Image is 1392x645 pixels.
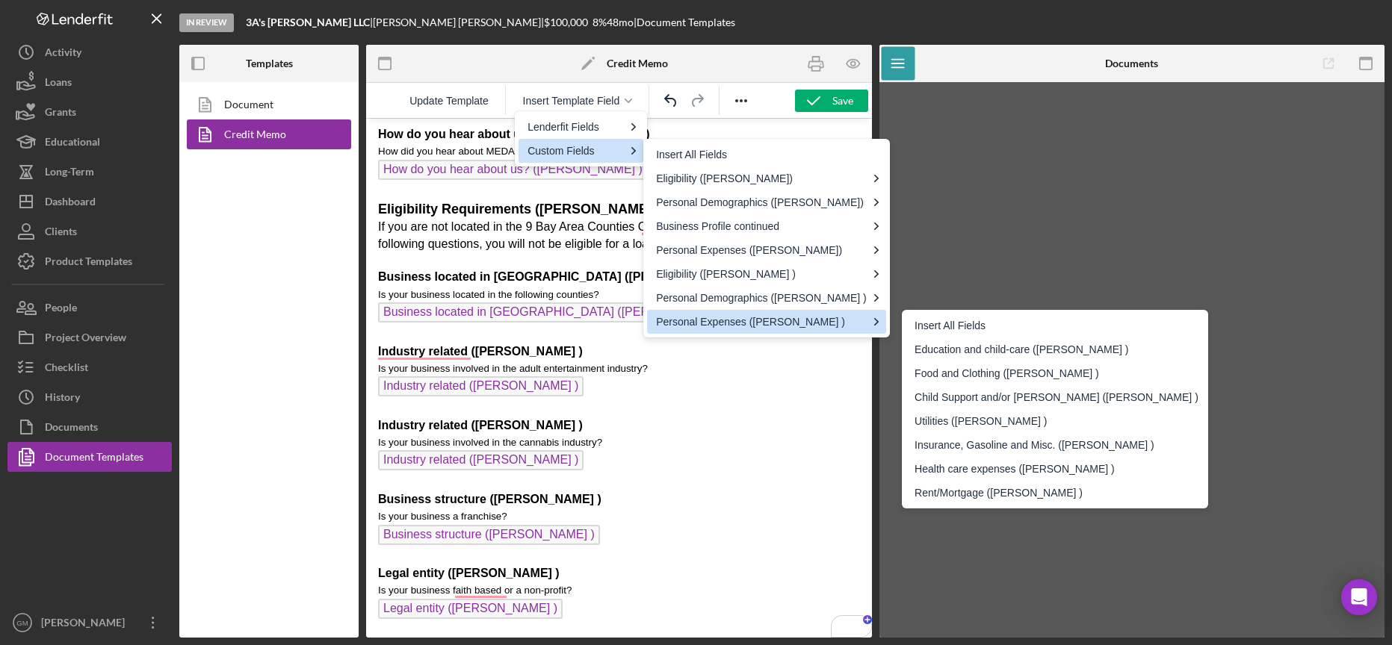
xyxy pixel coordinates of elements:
div: Lenderfit Fields [519,115,643,139]
button: Save [795,90,868,112]
button: Project Overview [7,322,172,352]
div: [PERSON_NAME] [37,608,134,641]
div: Food and Clothing ([PERSON_NAME] ) [915,364,1198,382]
div: Utilities ([PERSON_NAME] ) [915,412,1198,430]
a: Loans [7,67,172,97]
div: Insert All Fields [915,317,1198,334]
div: Personal Demographics (Ian Ocampo Ocampo) [647,190,886,214]
div: Product Templates [45,246,132,280]
div: Loans [45,67,72,101]
div: Child Support and/or [PERSON_NAME] ([PERSON_NAME] ) [915,388,1198,406]
div: Rent/Mortgage ([PERSON_NAME] ) [915,484,1198,502]
div: Lenderfit Fields [528,118,624,136]
button: Long-Term [7,157,172,187]
div: Rent/Mortgage (Anna Ocampo ) [906,481,1204,505]
div: Personal Demographics ([PERSON_NAME]) [656,193,867,211]
div: Document Templates [45,442,143,476]
span: Update Template [409,95,489,107]
a: Activity [7,37,172,67]
div: 48 mo [607,16,634,28]
div: Grants [45,97,76,131]
button: Clients [7,216,172,246]
div: [PERSON_NAME] [PERSON_NAME] | [373,16,544,28]
button: Educational [7,127,172,157]
div: 8 % [593,16,607,28]
div: Eligibility (Ian Ocampo Ocampo) [647,166,886,190]
div: Insert All Fields [906,314,1204,337]
div: Child Support and/or Alimony (Anna Ocampo ) [906,385,1204,409]
div: Personal Expenses (Anna Ocampo ) [647,310,886,334]
button: Dashboard [7,187,172,216]
div: Open Intercom Messenger [1341,579,1377,615]
button: Documents [7,412,172,442]
a: Grants [7,97,172,127]
div: Health care expenses ([PERSON_NAME] ) [915,460,1198,478]
div: Education and child-care (Anna Ocampo ) [906,337,1204,361]
button: Reveal or hide additional toolbar items [729,90,754,111]
iframe: Rich Text Area [366,119,872,638]
b: 3A's [PERSON_NAME] LLC [246,16,370,28]
a: Document [187,90,344,119]
div: Health care expenses (Anna Ocampo ) [906,457,1204,481]
div: In Review [179,13,234,32]
div: Activity [45,37,81,71]
div: Personal Demographics ([PERSON_NAME] ) [656,289,867,307]
div: Personal Expenses ([PERSON_NAME] ) [656,313,867,331]
div: Dashboard [45,187,96,220]
div: | Document Templates [634,16,735,28]
div: No Validated Documents [887,90,1378,630]
a: Credit Memo [187,119,344,149]
div: People [45,293,77,326]
div: Personal Expenses (Ian Ocampo Ocampo) [647,238,886,262]
button: Document Templates [7,442,172,472]
a: People [7,293,172,322]
div: Save [832,90,853,112]
b: Credit Memo [607,57,668,69]
div: History [45,382,80,416]
a: Checklist [7,352,172,382]
div: Custom Fields [519,139,643,163]
div: Personal Expenses ([PERSON_NAME]) [656,241,867,259]
button: Product Templates [7,246,172,276]
div: Utilities (Anna Ocampo ) [906,409,1204,433]
div: Eligibility ([PERSON_NAME]) [656,169,867,187]
div: Insurance, Gasoline and Misc. (Anna Ocampo ) [906,433,1204,457]
div: Business Profile continued [647,214,886,238]
b: Documents [1105,57,1158,69]
div: Education and child-care ([PERSON_NAME] ) [915,340,1198,358]
text: GM [16,619,28,627]
div: Personal Demographics (Anna Ocampo ) [647,286,886,310]
div: Insurance, Gasoline and Misc. ([PERSON_NAME] ) [915,436,1198,454]
div: Custom Fields [528,142,624,160]
div: Food and Clothing (Anna Ocampo ) [906,361,1204,385]
button: GM[PERSON_NAME] [7,608,172,638]
button: History [7,382,172,412]
div: Business Profile continued [656,217,867,235]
